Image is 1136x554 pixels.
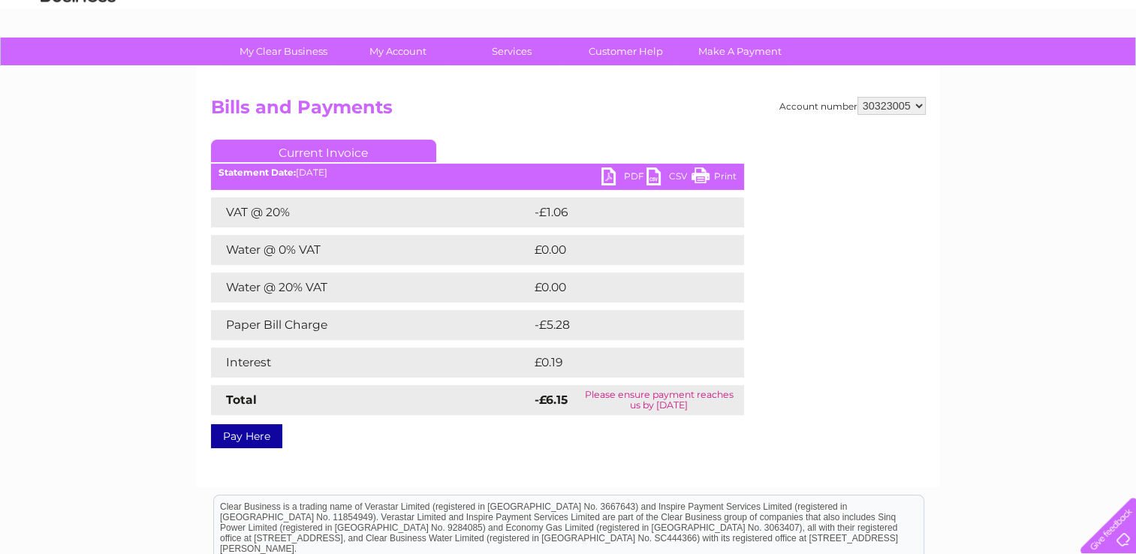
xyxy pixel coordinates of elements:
[40,39,116,85] img: logo.png
[1036,64,1073,75] a: Contact
[909,64,942,75] a: Energy
[211,97,926,125] h2: Bills and Payments
[531,310,713,340] td: -£5.28
[1005,64,1027,75] a: Blog
[218,167,296,178] b: Statement Date:
[678,38,802,65] a: Make A Payment
[214,8,924,73] div: Clear Business is a trading name of Verastar Limited (registered in [GEOGRAPHIC_DATA] No. 3667643...
[226,393,257,407] strong: Total
[211,272,531,303] td: Water @ 20% VAT
[531,272,710,303] td: £0.00
[211,235,531,265] td: Water @ 0% VAT
[336,38,460,65] a: My Account
[574,385,743,415] td: Please ensure payment reaches us by [DATE]
[221,38,345,65] a: My Clear Business
[211,167,744,178] div: [DATE]
[872,64,900,75] a: Water
[951,64,996,75] a: Telecoms
[531,235,710,265] td: £0.00
[211,424,282,448] a: Pay Here
[646,167,692,189] a: CSV
[1086,64,1122,75] a: Log out
[450,38,574,65] a: Services
[211,197,531,227] td: VAT @ 20%
[535,393,568,407] strong: -£6.15
[531,348,707,378] td: £0.19
[531,197,711,227] td: -£1.06
[601,167,646,189] a: PDF
[211,310,531,340] td: Paper Bill Charge
[853,8,957,26] a: 0333 014 3131
[211,348,531,378] td: Interest
[564,38,688,65] a: Customer Help
[779,97,926,115] div: Account number
[692,167,737,189] a: Print
[211,140,436,162] a: Current Invoice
